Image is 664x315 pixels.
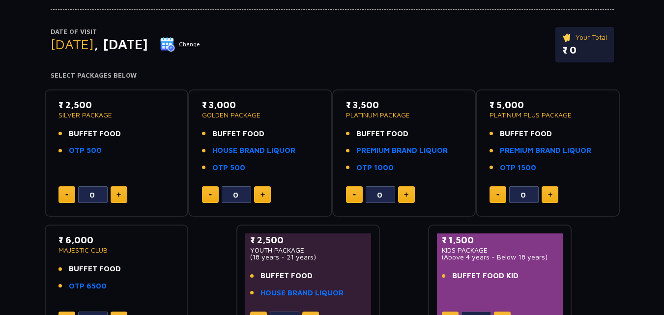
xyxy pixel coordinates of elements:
p: ₹ 2,500 [58,98,175,112]
a: PREMIUM BRAND LIQUOR [356,145,448,156]
p: SILVER PACKAGE [58,112,175,118]
span: , [DATE] [94,36,148,52]
p: KIDS PACKAGE [442,247,558,254]
p: ₹ 3,000 [202,98,318,112]
a: OTP 1000 [356,162,394,173]
img: plus [404,192,408,197]
a: OTP 500 [212,162,245,173]
span: BUFFET FOOD [212,128,264,140]
img: minus [65,194,68,196]
span: BUFFET FOOD KID [452,270,519,282]
p: ₹ 0 [562,43,607,57]
p: ₹ 2,500 [250,233,367,247]
span: BUFFET FOOD [69,263,121,275]
p: ₹ 1,500 [442,233,558,247]
span: BUFFET FOOD [69,128,121,140]
a: PREMIUM BRAND LIQUOR [500,145,591,156]
p: GOLDEN PACKAGE [202,112,318,118]
span: BUFFET FOOD [356,128,408,140]
p: ₹ 3,500 [346,98,462,112]
a: HOUSE BRAND LIQUOR [260,287,344,299]
img: minus [209,194,212,196]
img: plus [116,192,121,197]
img: plus [548,192,552,197]
p: MAJESTIC CLUB [58,247,175,254]
p: Your Total [562,32,607,43]
a: OTP 6500 [69,281,107,292]
h4: Select Packages Below [51,72,614,80]
p: Date of Visit [51,27,201,37]
a: HOUSE BRAND LIQUOR [212,145,295,156]
p: (Above 4 years - Below 18 years) [442,254,558,260]
img: minus [353,194,356,196]
a: OTP 1500 [500,162,536,173]
img: ticket [562,32,573,43]
p: ₹ 5,000 [490,98,606,112]
span: [DATE] [51,36,94,52]
p: YOUTH PACKAGE [250,247,367,254]
img: minus [496,194,499,196]
p: PLATINUM PLUS PACKAGE [490,112,606,118]
p: ₹ 6,000 [58,233,175,247]
p: (18 years - 21 years) [250,254,367,260]
button: Change [160,36,201,52]
p: PLATINUM PACKAGE [346,112,462,118]
a: OTP 500 [69,145,102,156]
span: BUFFET FOOD [260,270,313,282]
img: plus [260,192,265,197]
span: BUFFET FOOD [500,128,552,140]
